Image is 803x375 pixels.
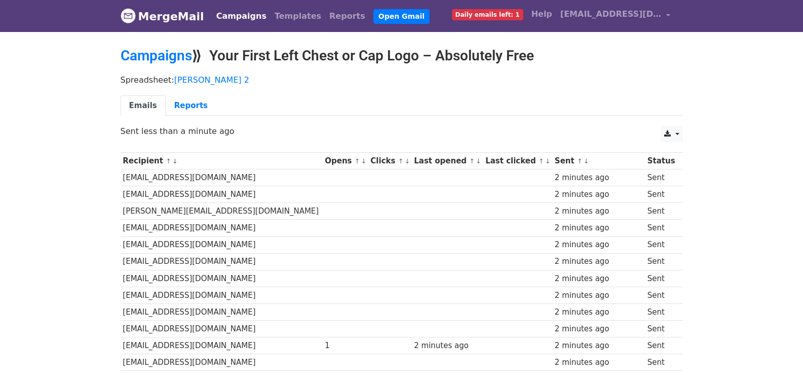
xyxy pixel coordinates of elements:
[645,169,678,186] td: Sent
[584,157,589,165] a: ↓
[555,273,642,285] div: 2 minutes ago
[404,157,410,165] a: ↓
[121,6,204,27] a: MergeMail
[645,354,678,371] td: Sent
[555,239,642,251] div: 2 minutes ago
[121,354,323,371] td: [EMAIL_ADDRESS][DOMAIN_NAME]
[166,157,171,165] a: ↑
[414,340,480,352] div: 2 minutes ago
[645,303,678,320] td: Sent
[121,236,323,253] td: [EMAIL_ADDRESS][DOMAIN_NAME]
[645,337,678,354] td: Sent
[555,172,642,184] div: 2 minutes ago
[645,203,678,220] td: Sent
[121,220,323,236] td: [EMAIL_ADDRESS][DOMAIN_NAME]
[555,206,642,217] div: 2 minutes ago
[476,157,481,165] a: ↓
[121,153,323,169] th: Recipient
[325,340,366,352] div: 1
[556,4,675,28] a: [EMAIL_ADDRESS][DOMAIN_NAME]
[121,47,683,64] h2: ⟫ Your First Left Chest or Cap Logo – Absolutely Free
[483,153,552,169] th: Last clicked
[645,253,678,270] td: Sent
[555,306,642,318] div: 2 minutes ago
[121,95,166,116] a: Emails
[577,157,583,165] a: ↑
[121,337,323,354] td: [EMAIL_ADDRESS][DOMAIN_NAME]
[539,157,544,165] a: ↑
[555,357,642,368] div: 2 minutes ago
[368,153,412,169] th: Clicks
[166,95,216,116] a: Reports
[121,75,683,85] p: Spreadsheet:
[555,290,642,301] div: 2 minutes ago
[645,287,678,303] td: Sent
[545,157,551,165] a: ↓
[373,9,430,24] a: Open Gmail
[121,47,192,64] a: Campaigns
[121,321,323,337] td: [EMAIL_ADDRESS][DOMAIN_NAME]
[121,126,683,137] p: Sent less than a minute ago
[271,6,325,26] a: Templates
[212,6,271,26] a: Campaigns
[121,203,323,220] td: [PERSON_NAME][EMAIL_ADDRESS][DOMAIN_NAME]
[355,157,360,165] a: ↑
[398,157,404,165] a: ↑
[645,236,678,253] td: Sent
[121,253,323,270] td: [EMAIL_ADDRESS][DOMAIN_NAME]
[448,4,527,24] a: Daily emails left: 1
[121,186,323,203] td: [EMAIL_ADDRESS][DOMAIN_NAME]
[552,153,645,169] th: Sent
[322,153,368,169] th: Opens
[121,270,323,287] td: [EMAIL_ADDRESS][DOMAIN_NAME]
[121,303,323,320] td: [EMAIL_ADDRESS][DOMAIN_NAME]
[121,169,323,186] td: [EMAIL_ADDRESS][DOMAIN_NAME]
[411,153,483,169] th: Last opened
[645,153,678,169] th: Status
[121,287,323,303] td: [EMAIL_ADDRESS][DOMAIN_NAME]
[121,8,136,23] img: MergeMail logo
[645,321,678,337] td: Sent
[469,157,475,165] a: ↑
[555,256,642,267] div: 2 minutes ago
[645,186,678,203] td: Sent
[555,340,642,352] div: 2 minutes ago
[174,75,249,85] a: [PERSON_NAME] 2
[452,9,523,20] span: Daily emails left: 1
[172,157,178,165] a: ↓
[361,157,367,165] a: ↓
[555,222,642,234] div: 2 minutes ago
[645,220,678,236] td: Sent
[325,6,369,26] a: Reports
[555,323,642,335] div: 2 minutes ago
[560,8,662,20] span: [EMAIL_ADDRESS][DOMAIN_NAME]
[527,4,556,24] a: Help
[645,270,678,287] td: Sent
[555,189,642,200] div: 2 minutes ago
